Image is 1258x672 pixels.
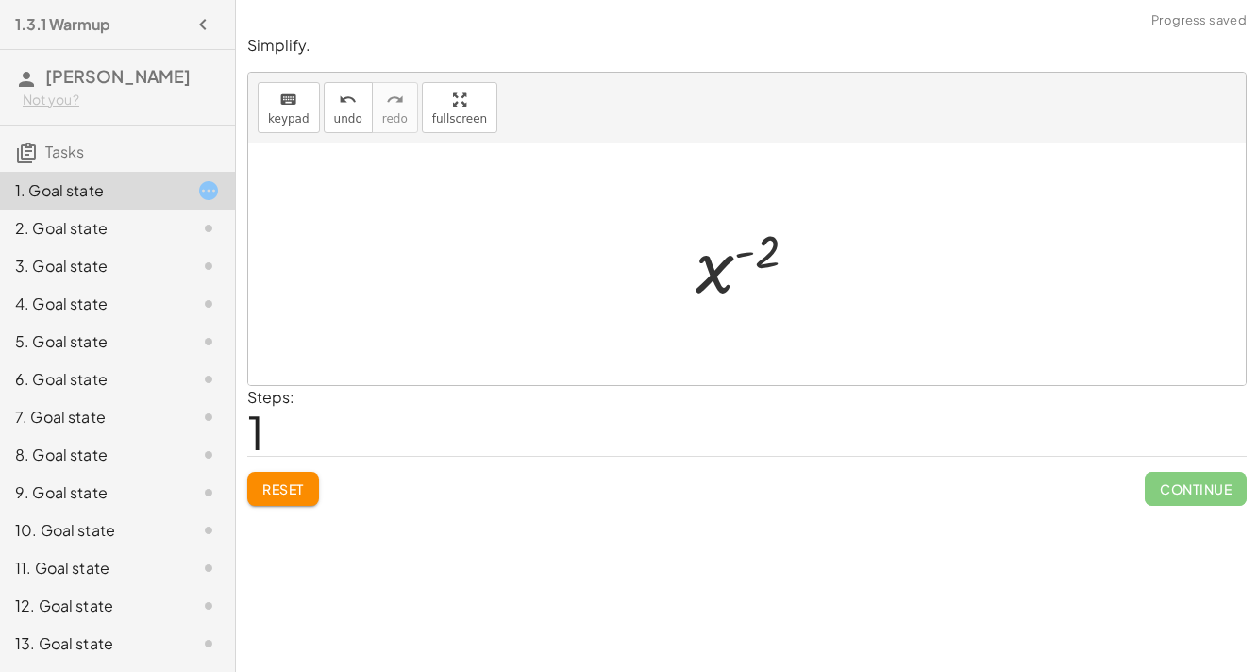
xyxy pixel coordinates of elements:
div: 8. Goal state [15,444,167,466]
div: 9. Goal state [15,481,167,504]
span: redo [382,112,408,126]
span: [PERSON_NAME] [45,65,191,87]
div: 11. Goal state [15,557,167,580]
div: 10. Goal state [15,519,167,542]
i: Task not started. [197,330,220,353]
i: keyboard [279,89,297,111]
i: Task not started. [197,632,220,655]
div: 1. Goal state [15,179,167,202]
div: Not you? [23,91,220,109]
p: Simplify. [247,35,1247,57]
i: Task not started. [197,368,220,391]
h4: 1.3.1 Warmup [15,13,110,36]
span: fullscreen [432,112,487,126]
i: Task not started. [197,557,220,580]
i: Task not started. [197,444,220,466]
div: 13. Goal state [15,632,167,655]
span: Reset [262,480,304,497]
div: 4. Goal state [15,293,167,315]
button: Reset [247,472,319,506]
i: Task not started. [197,595,220,617]
i: Task not started. [197,519,220,542]
i: redo [386,89,404,111]
span: Progress saved [1151,11,1247,30]
span: keypad [268,112,310,126]
i: Task not started. [197,481,220,504]
button: redoredo [372,82,418,133]
i: Task not started. [197,255,220,277]
span: 1 [247,403,264,461]
button: fullscreen [422,82,497,133]
div: 12. Goal state [15,595,167,617]
i: Task started. [197,179,220,202]
button: undoundo [324,82,373,133]
div: 3. Goal state [15,255,167,277]
label: Steps: [247,387,294,407]
div: 7. Goal state [15,406,167,428]
i: Task not started. [197,406,220,428]
div: 6. Goal state [15,368,167,391]
div: 2. Goal state [15,217,167,240]
button: keyboardkeypad [258,82,320,133]
i: undo [339,89,357,111]
span: undo [334,112,362,126]
div: 5. Goal state [15,330,167,353]
i: Task not started. [197,217,220,240]
i: Task not started. [197,293,220,315]
span: Tasks [45,142,84,161]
